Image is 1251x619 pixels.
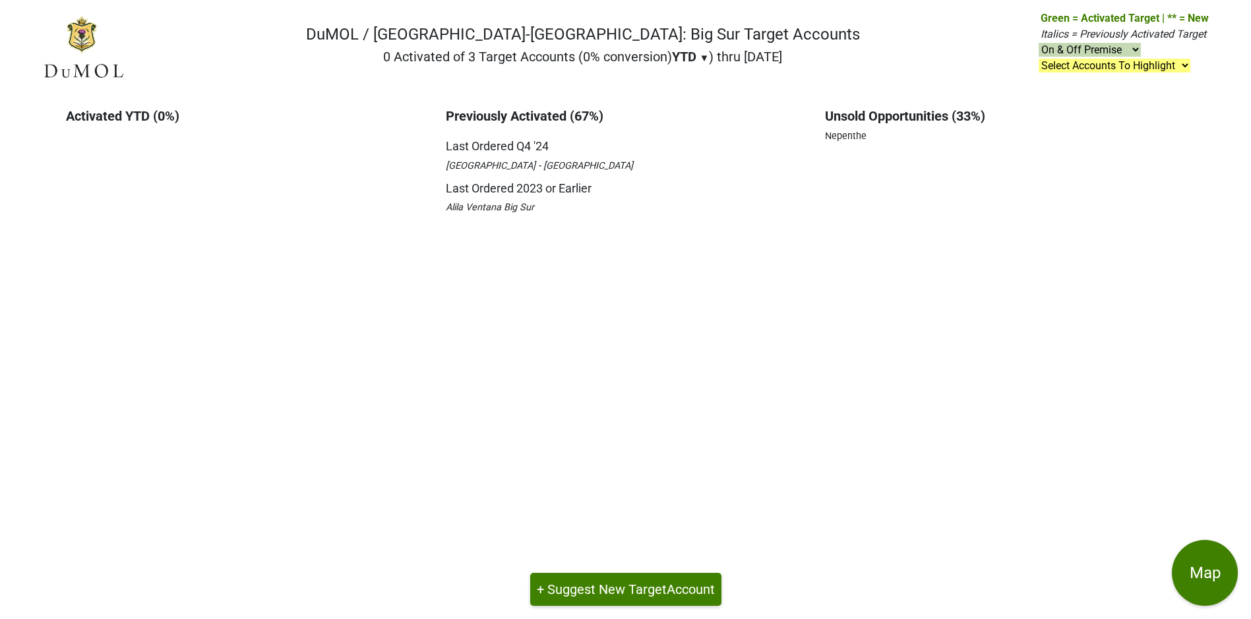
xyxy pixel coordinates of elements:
[446,202,534,213] span: Alila Ventana Big Sur
[446,108,806,124] h3: Previously Activated (67%)
[667,581,715,597] span: Account
[825,108,1185,124] h3: Unsold Opportunities (33%)
[66,108,426,124] h3: Activated YTD (0%)
[1041,12,1209,24] span: Green = Activated Target | ** = New
[42,15,125,80] img: DuMOL
[306,49,860,65] h2: 0 Activated of 3 Target Accounts (0% conversion) ) thru [DATE]
[306,25,860,44] h1: DuMOL / [GEOGRAPHIC_DATA]-[GEOGRAPHIC_DATA]: Big Sur Target Accounts
[825,131,867,142] span: Nepenthe
[1172,540,1238,606] button: Map
[446,129,806,154] h5: Last Ordered Q4 '24
[1041,28,1206,40] span: Italics = Previously Activated Target
[700,52,710,64] span: ▼
[446,160,633,171] span: [GEOGRAPHIC_DATA] - [GEOGRAPHIC_DATA]
[530,573,721,606] button: + Suggest New TargetAccount
[446,171,806,196] h5: Last Ordered 2023 or Earlier
[672,49,696,65] span: YTD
